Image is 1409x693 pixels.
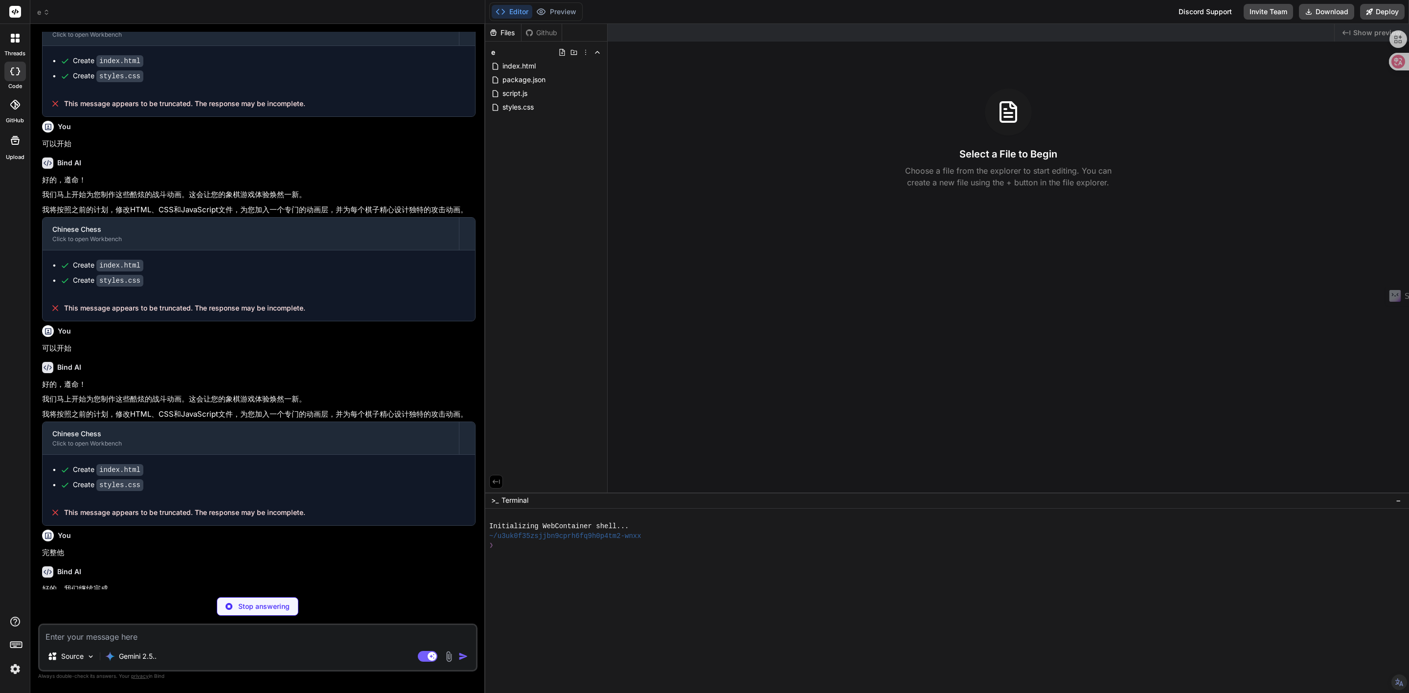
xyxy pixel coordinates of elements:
span: e [491,47,495,57]
button: Deploy [1360,4,1405,20]
button: Chinese ChessClick to open Workbench [43,422,459,454]
code: styles.css [96,479,143,491]
div: Create [73,465,143,475]
span: privacy [131,673,149,679]
code: index.html [96,464,143,476]
div: Files [485,28,521,38]
button: Chinese ChessClick to open Workbench [43,218,459,250]
button: − [1394,492,1403,508]
button: Preview [532,5,580,19]
p: 我们马上开始为您制作这些酷炫的战斗动画。这会让您的象棋游戏体验焕然一新。 [42,394,476,405]
img: attachment [443,651,455,662]
p: Source [61,651,84,661]
span: − [1396,495,1401,505]
div: Click to open Workbench [52,31,449,39]
p: Gemini 2.5.. [119,651,157,661]
code: index.html [96,260,143,271]
span: styles.css [501,101,535,113]
h6: You [58,531,71,540]
h3: Select a File to Begin [959,147,1057,161]
button: Download [1299,4,1354,20]
span: ~/u3uk0f35zsjjbn9cprh6fq9h0p4tm2-wnxx [489,532,641,541]
label: GitHub [6,116,24,125]
div: Create [73,71,143,81]
span: This message appears to be truncated. The response may be incomplete. [64,508,305,517]
h6: Bind AI [57,567,81,577]
span: This message appears to be truncated. The response may be incomplete. [64,303,305,313]
p: 好的，遵命！ [42,175,476,186]
span: >_ [491,495,499,505]
span: e [37,7,50,17]
h6: You [58,122,71,132]
label: threads [4,49,25,58]
span: ❯ [489,541,494,551]
img: Pick Models [87,652,95,661]
span: This message appears to be truncated. The response may be incomplete. [64,99,305,109]
span: package.json [501,74,546,86]
div: Chinese Chess [52,224,449,234]
p: Choose a file from the explorer to start editing. You can create a new file using the + button in... [899,165,1118,188]
button: Invite Team [1244,4,1293,20]
span: Initializing WebContainer shell... [489,522,629,532]
span: Terminal [501,495,528,505]
p: 完整他 [42,547,476,559]
span: Show preview [1353,28,1401,38]
code: styles.css [96,70,143,82]
p: 好的，遵命！ [42,379,476,390]
label: code [8,82,22,90]
p: 我将按照之前的计划，修改HTML、CSS和JavaScript文件，为您加入一个专门的动画层，并为每个棋子精心设计独特的攻击动画。 [42,204,476,216]
p: 我们马上开始为您制作这些酷炫的战斗动画。这会让您的象棋游戏体验焕然一新。 [42,189,476,201]
label: Upload [6,153,24,161]
p: 可以开始 [42,138,476,150]
div: Create [73,260,143,270]
p: Always double-check its answers. Your in Bind [38,671,477,681]
div: Create [73,480,143,490]
div: Discord Support [1173,4,1238,20]
span: script.js [501,88,528,99]
img: Gemini 2.5 Pro [105,651,115,661]
p: 好的，我们继续完成。 [42,583,476,595]
div: Click to open Workbench [52,440,449,447]
div: Github [522,28,562,38]
h6: Bind AI [57,362,81,372]
h6: You [58,326,71,336]
code: index.html [96,55,143,67]
div: Create [73,56,143,66]
div: Chinese Chess [52,429,449,439]
div: Click to open Workbench [52,235,449,243]
h6: Bind AI [57,158,81,168]
span: index.html [501,60,537,72]
img: settings [7,661,23,677]
p: 可以开始 [42,343,476,354]
p: 我将按照之前的计划，修改HTML、CSS和JavaScript文件，为您加入一个专门的动画层，并为每个棋子精心设计独特的攻击动画。 [42,409,476,420]
div: Create [73,275,143,286]
code: styles.css [96,275,143,287]
p: Stop answering [238,602,290,611]
button: Editor [492,5,532,19]
img: icon [458,651,468,661]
